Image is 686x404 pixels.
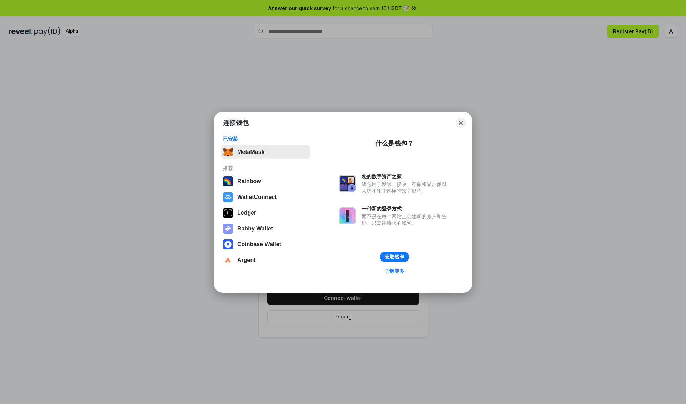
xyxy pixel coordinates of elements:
[223,208,233,218] img: svg+xml,%3Csvg%20xmlns%3D%22http%3A%2F%2Fwww.w3.org%2F2000%2Fsvg%22%20width%3D%2228%22%20height%3...
[362,173,450,180] div: 您的数字资产之家
[221,174,310,189] button: Rainbow
[237,225,273,232] div: Rabby Wallet
[221,206,310,220] button: Ledger
[221,222,310,236] button: Rabby Wallet
[237,257,256,263] div: Argent
[339,207,356,224] img: svg+xml,%3Csvg%20xmlns%3D%22http%3A%2F%2Fwww.w3.org%2F2000%2Fsvg%22%20fill%3D%22none%22%20viewBox...
[237,149,264,155] div: MetaMask
[339,175,356,192] img: svg+xml,%3Csvg%20xmlns%3D%22http%3A%2F%2Fwww.w3.org%2F2000%2Fsvg%22%20fill%3D%22none%22%20viewBox...
[223,192,233,202] img: svg+xml,%3Csvg%20width%3D%2228%22%20height%3D%2228%22%20viewBox%3D%220%200%2028%2028%22%20fill%3D...
[223,136,308,142] div: 已安装
[221,253,310,267] button: Argent
[456,118,466,128] button: Close
[223,176,233,186] img: svg+xml,%3Csvg%20width%3D%22120%22%20height%3D%22120%22%20viewBox%3D%220%200%20120%20120%22%20fil...
[221,190,310,204] button: WalletConnect
[223,255,233,265] img: svg+xml,%3Csvg%20width%3D%2228%22%20height%3D%2228%22%20viewBox%3D%220%200%2028%2028%22%20fill%3D...
[380,266,409,276] a: 了解更多
[384,254,404,260] div: 获取钱包
[237,178,261,185] div: Rainbow
[362,213,450,226] div: 而不是在每个网站上创建新的账户和密码，只需连接您的钱包。
[375,139,414,148] div: 什么是钱包？
[362,205,450,212] div: 一种新的登录方式
[223,118,249,127] h1: 连接钱包
[223,239,233,249] img: svg+xml,%3Csvg%20width%3D%2228%22%20height%3D%2228%22%20viewBox%3D%220%200%2028%2028%22%20fill%3D...
[223,147,233,157] img: svg+xml,%3Csvg%20fill%3D%22none%22%20height%3D%2233%22%20viewBox%3D%220%200%2035%2033%22%20width%...
[362,181,450,194] div: 钱包用于发送、接收、存储和显示像以太坊和NFT这样的数字资产。
[384,268,404,274] div: 了解更多
[237,194,277,200] div: WalletConnect
[223,165,308,171] div: 推荐
[237,210,256,216] div: Ledger
[221,237,310,252] button: Coinbase Wallet
[223,224,233,234] img: svg+xml,%3Csvg%20xmlns%3D%22http%3A%2F%2Fwww.w3.org%2F2000%2Fsvg%22%20fill%3D%22none%22%20viewBox...
[237,241,281,248] div: Coinbase Wallet
[380,252,409,262] button: 获取钱包
[221,145,310,159] button: MetaMask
